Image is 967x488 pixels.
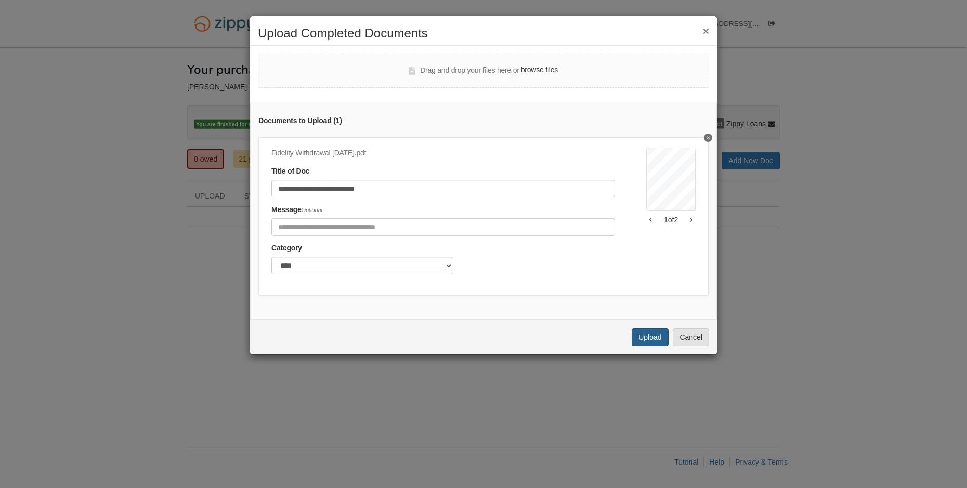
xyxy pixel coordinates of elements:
div: Fidelity Withdrawal [DATE].pdf [271,148,615,159]
input: Document Title [271,180,615,197]
button: × [703,25,709,36]
label: Title of Doc [271,166,309,177]
h2: Upload Completed Documents [258,27,709,40]
button: Cancel [673,328,709,346]
select: Category [271,257,453,274]
label: browse files [521,64,558,76]
span: Optional [302,207,322,213]
div: 1 of 2 [646,215,696,225]
button: Delete Fidelity Withdrawal Sept 2025 [704,134,712,142]
input: Include any comments on this document [271,218,615,236]
label: Category [271,243,302,254]
div: Documents to Upload ( 1 ) [258,115,709,127]
div: Drag and drop your files here or [409,64,558,77]
button: Upload [632,328,668,346]
label: Message [271,204,322,216]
